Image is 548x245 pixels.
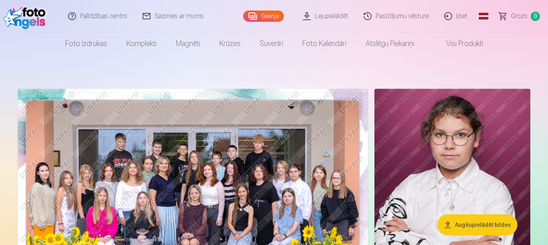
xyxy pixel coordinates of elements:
a: Magnēti [166,32,210,55]
a: Komplekti [117,32,166,55]
a: Foto izdrukas [56,32,117,55]
a: Krūzes [210,32,250,55]
button: Augšupielādēt bildes [437,214,517,235]
a: Visi produkti [424,32,493,55]
a: Galerija [243,10,284,22]
span: 0 [531,12,540,21]
a: Atslēgu piekariņi [356,32,424,55]
img: /fa1 [3,3,50,29]
a: Foto kalendāri [293,32,356,55]
span: Grozs [511,11,527,21]
a: Suvenīri [250,32,293,55]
